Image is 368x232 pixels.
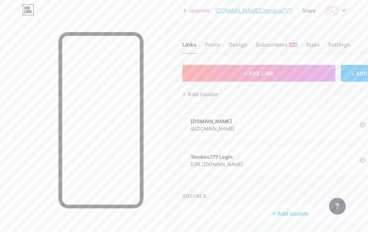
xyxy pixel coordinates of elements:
span: NEW [290,43,297,47]
div: Subscribers [256,40,297,53]
div: Tembus777 Login [191,153,243,160]
img: tembus777 [325,4,338,17]
a: [DOMAIN_NAME]/tembus777 [215,6,292,15]
div: + Add header [182,90,218,98]
div: [DOMAIN_NAME] [191,118,234,125]
button: + ADD LINK [182,65,335,82]
a: Upgrade [183,8,210,13]
div: Stats [306,40,320,53]
div: Posts [205,40,220,53]
div: Design [229,40,247,53]
div: [URL][DOMAIN_NAME] [191,160,243,168]
div: Links [182,40,197,53]
div: Settings [328,40,350,53]
div: Share [302,7,315,14]
span: + ADD LINK [244,70,274,76]
div: @[DOMAIN_NAME] [191,125,234,132]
